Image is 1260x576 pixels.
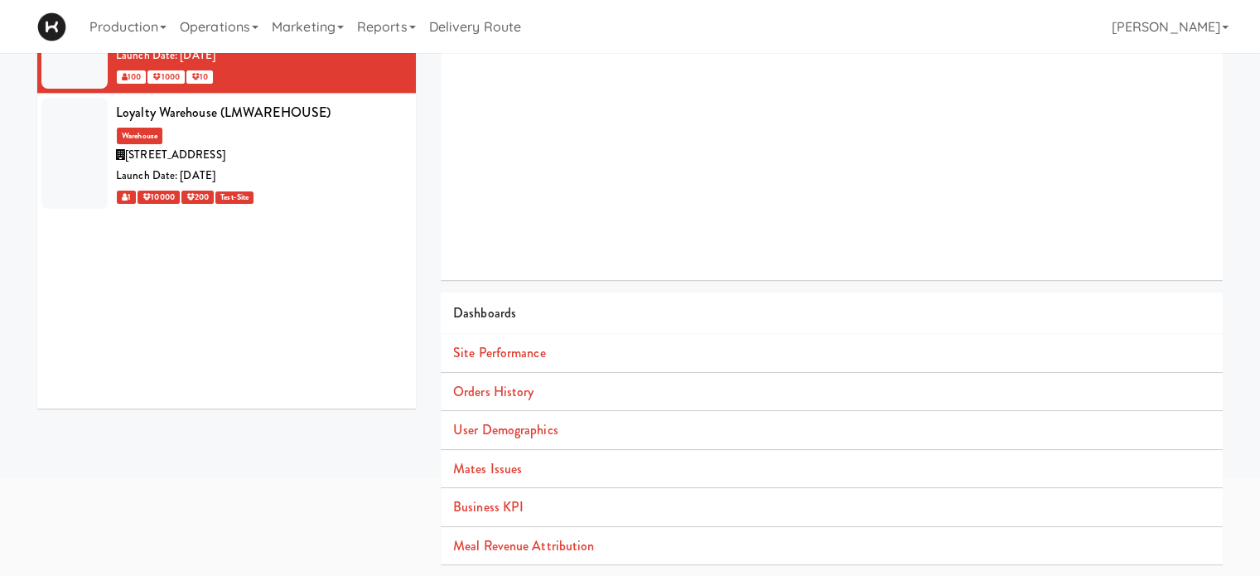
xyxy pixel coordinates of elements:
span: 10000 [138,191,180,204]
li: Loyalty Warehouse (LMWAREHOUSE)Warehouse[STREET_ADDRESS]Launch Date: [DATE] 1 10000 200Test-Site [37,94,416,213]
a: Meal Revenue Attribution [453,536,594,555]
div: Launch Date: [DATE] [116,166,403,186]
span: 200 [181,191,214,204]
a: Business KPI [453,497,524,516]
span: 100 [117,70,146,84]
div: Loyalty Warehouse (LMWAREHOUSE) [116,100,403,125]
span: 1 [117,191,136,204]
a: User Demographics [453,420,558,439]
span: Dashboards [453,303,516,322]
span: [STREET_ADDRESS] [125,147,225,162]
a: Site Performance [453,343,546,362]
img: Micromart [37,12,66,41]
div: Launch Date: [DATE] [116,46,403,66]
a: Mates Issues [453,459,522,478]
span: 1000 [147,70,185,84]
span: 10 [186,70,213,84]
span: Test-Site [215,191,253,204]
span: Warehouse [117,128,162,144]
a: Orders History [453,382,533,401]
